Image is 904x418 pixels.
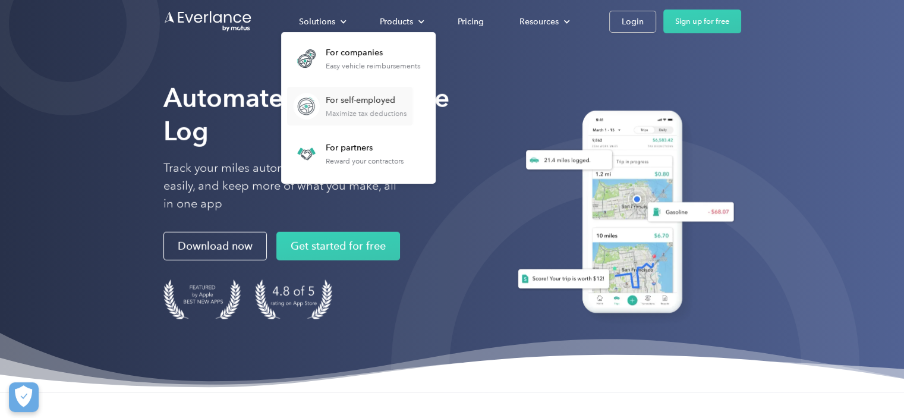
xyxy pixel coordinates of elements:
a: For partnersReward your contractors [287,134,410,173]
strong: Automate Your Mileage Log [163,82,449,147]
p: Track your miles automatically, log expenses easily, and keep more of what you make, all in one app [163,159,401,213]
div: Reward your contractors [326,157,404,165]
button: Cookies Settings [9,382,39,412]
div: Solutions [287,11,356,32]
div: Resources [508,11,579,32]
div: For companies [326,47,420,59]
a: Pricing [446,11,496,32]
a: For self-employedMaximize tax deductions [287,87,412,125]
div: Login [622,14,644,29]
img: 4.9 out of 5 stars on the app store [255,279,332,319]
div: For self-employed [326,95,407,106]
div: Products [368,11,434,32]
a: Login [609,11,656,33]
img: Everlance, mileage tracker app, expense tracking app [503,102,741,327]
div: Products [380,14,413,29]
img: Badge for Featured by Apple Best New Apps [163,279,241,319]
a: Go to homepage [163,10,253,33]
a: Sign up for free [663,10,741,33]
a: Get started for free [276,232,400,260]
div: Maximize tax deductions [326,109,407,118]
div: Solutions [299,14,335,29]
div: Easy vehicle reimbursements [326,62,420,70]
a: For companiesEasy vehicle reimbursements [287,39,426,78]
div: Pricing [458,14,484,29]
nav: Solutions [281,32,436,184]
div: Resources [519,14,559,29]
div: For partners [326,142,404,154]
a: Download now [163,232,267,260]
